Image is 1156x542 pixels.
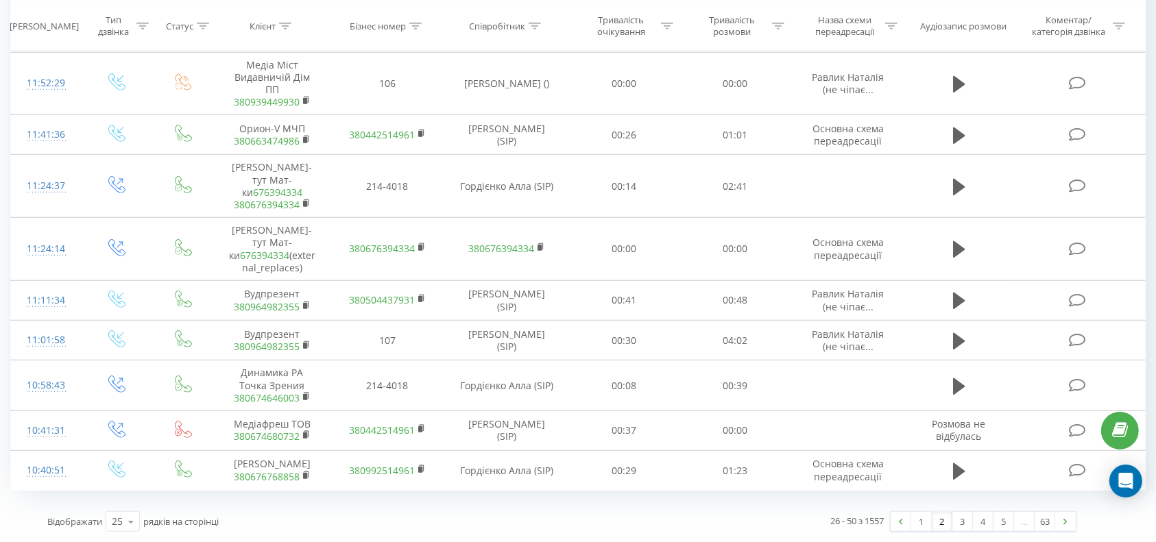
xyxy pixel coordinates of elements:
a: 2 [932,512,952,531]
a: 380939449930 [234,95,300,108]
span: Равлик Наталія (не чіпає... [812,71,884,96]
a: 380964982355 [234,300,300,313]
td: 106 [330,52,445,115]
td: [PERSON_NAME] (SIP) [445,280,569,320]
a: 380676768858 [234,470,300,483]
a: 5 [994,512,1014,531]
td: Основна схема переадресації [791,218,906,281]
div: 10:58:43 [25,372,68,399]
td: [PERSON_NAME] (SIP) [445,115,569,155]
div: [PERSON_NAME] [10,20,79,32]
td: Вудпрезент [215,280,330,320]
td: 00:00 [679,410,791,450]
td: Гордієнко Алла (SIP) [445,360,569,411]
div: 10:41:31 [25,417,68,444]
td: 01:01 [679,115,791,155]
div: 11:01:58 [25,327,68,354]
td: 00:48 [679,280,791,320]
a: 380442514961 [349,423,415,436]
td: 02:41 [679,155,791,218]
td: [PERSON_NAME]-тут Мат-ки (external_replaces) [215,218,330,281]
div: Коментар/категорія дзвінка [1029,14,1109,38]
td: 107 [330,321,445,360]
div: … [1014,512,1035,531]
td: 00:39 [679,360,791,411]
div: Open Intercom Messenger [1109,465,1142,497]
div: Статус [166,20,193,32]
td: 01:23 [679,451,791,491]
a: 380676394334 [234,198,300,211]
div: Співробітник [469,20,525,32]
td: [PERSON_NAME] [215,451,330,491]
td: Медіа Міст Видавничій Дім ПП [215,52,330,115]
td: 00:00 [679,52,791,115]
span: Равлик Наталія (не чіпає... [812,287,884,312]
div: 11:24:37 [25,173,68,199]
td: Основна схема переадресації [791,115,906,155]
td: Динамика РА Точка Зрения [215,360,330,411]
div: Тривалість очікування [584,14,658,38]
td: Гордієнко Алла (SIP) [445,451,569,491]
span: рядків на сторінці [143,515,219,528]
a: 380992514961 [349,464,415,477]
div: Назва схеми переадресації [808,14,882,38]
div: Аудіозапис розмови [920,20,1007,32]
a: 380676394334 [349,242,415,255]
span: Відображати [47,515,102,528]
div: 11:11:34 [25,287,68,314]
td: [PERSON_NAME] (SIP) [445,410,569,450]
div: 11:24:14 [25,236,68,262]
a: 4 [973,512,994,531]
td: Гордієнко Алла (SIP) [445,155,569,218]
td: 00:41 [569,280,680,320]
td: [PERSON_NAME]-тут Мат-ки [215,155,330,218]
td: 214-4018 [330,360,445,411]
div: Тип дзвінка [94,14,133,38]
a: 380674646003 [234,391,300,404]
a: 380674680732 [234,430,300,443]
a: 1 [911,512,932,531]
td: [PERSON_NAME] (SIP) [445,321,569,360]
td: 00:26 [569,115,680,155]
div: Клієнт [250,20,276,32]
a: 380964982355 [234,340,300,353]
a: 3 [952,512,973,531]
td: 00:30 [569,321,680,360]
td: 00:00 [569,52,680,115]
td: 00:00 [679,218,791,281]
a: 676394334 [240,249,289,262]
div: 11:41:36 [25,121,68,148]
div: 11:52:29 [25,70,68,97]
a: 380504437931 [349,293,415,306]
td: 214-4018 [330,155,445,218]
td: 00:29 [569,451,680,491]
td: Орион-V МЧП [215,115,330,155]
td: Основна схема переадресації [791,451,906,491]
td: Медіафреш ТОВ [215,410,330,450]
div: Бізнес номер [350,20,406,32]
a: 380442514961 [349,128,415,141]
div: Тривалість розмови [695,14,769,38]
a: 380676394334 [468,242,534,255]
td: Вудпрезент [215,321,330,360]
div: 10:40:51 [25,457,68,484]
td: 00:00 [569,218,680,281]
a: 676394334 [253,186,302,199]
td: [PERSON_NAME] () [445,52,569,115]
td: 00:14 [569,155,680,218]
span: Равлик Наталія (не чіпає... [812,328,884,353]
td: 00:37 [569,410,680,450]
td: 04:02 [679,321,791,360]
a: 63 [1035,512,1055,531]
td: 00:08 [569,360,680,411]
span: Розмова не відбулась [932,417,986,443]
div: 25 [112,515,123,528]
div: 26 - 50 з 1557 [830,514,884,528]
a: 380663474986 [234,134,300,147]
